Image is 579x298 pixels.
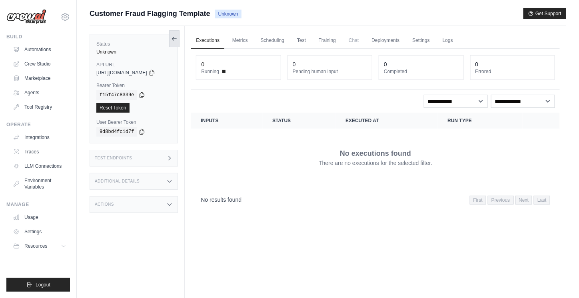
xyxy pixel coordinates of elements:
[96,49,171,55] div: Unknown
[293,68,367,75] dt: Pending human input
[215,10,242,18] span: Unknown
[488,196,514,205] span: Previous
[534,196,550,205] span: Last
[384,68,458,75] dt: Completed
[10,160,70,173] a: LLM Connections
[10,145,70,158] a: Traces
[228,32,253,49] a: Metrics
[263,113,336,129] th: Status
[201,196,242,204] p: No results found
[384,60,387,68] div: 0
[10,58,70,70] a: Crew Studio
[36,282,50,288] span: Logout
[292,32,311,49] a: Test
[96,90,137,100] code: f15f47c8339e
[24,243,47,249] span: Resources
[438,32,458,49] a: Logs
[96,103,130,113] a: Reset Token
[95,156,132,161] h3: Test Endpoints
[340,148,411,159] p: No executions found
[6,9,46,24] img: Logo
[96,82,171,89] label: Bearer Token
[201,60,204,68] div: 0
[367,32,404,49] a: Deployments
[256,32,289,49] a: Scheduling
[6,278,70,292] button: Logout
[407,32,434,49] a: Settings
[10,240,70,252] button: Resources
[96,62,171,68] label: API URL
[6,34,70,40] div: Build
[95,202,114,207] h3: Actions
[95,179,140,184] h3: Additional Details
[90,8,210,19] span: Customer Fraud Flagging Template
[470,196,550,205] nav: Pagination
[319,159,432,167] p: There are no executions for the selected filter.
[191,113,263,129] th: Inputs
[10,43,70,56] a: Automations
[6,201,70,208] div: Manage
[191,32,224,49] a: Executions
[523,8,566,19] button: Get Support
[314,32,341,49] a: Training
[470,196,486,205] span: First
[96,70,147,76] span: [URL][DOMAIN_NAME]
[515,196,533,205] span: Next
[336,113,438,129] th: Executed at
[191,113,560,210] section: Crew executions table
[539,260,579,298] iframe: Chat Widget
[96,119,171,125] label: User Bearer Token
[539,260,579,298] div: Widget de chat
[191,189,560,210] nav: Pagination
[475,68,550,75] dt: Errored
[10,225,70,238] a: Settings
[10,101,70,113] a: Tool Registry
[293,60,296,68] div: 0
[10,174,70,193] a: Environment Variables
[6,121,70,128] div: Operate
[96,41,171,47] label: Status
[201,68,219,75] span: Running
[96,127,137,137] code: 9d8bd4fc1d7f
[475,60,479,68] div: 0
[10,131,70,144] a: Integrations
[438,113,522,129] th: Run Type
[344,32,363,48] span: Chat is not available until the deployment is complete
[10,72,70,85] a: Marketplace
[10,86,70,99] a: Agents
[10,211,70,224] a: Usage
